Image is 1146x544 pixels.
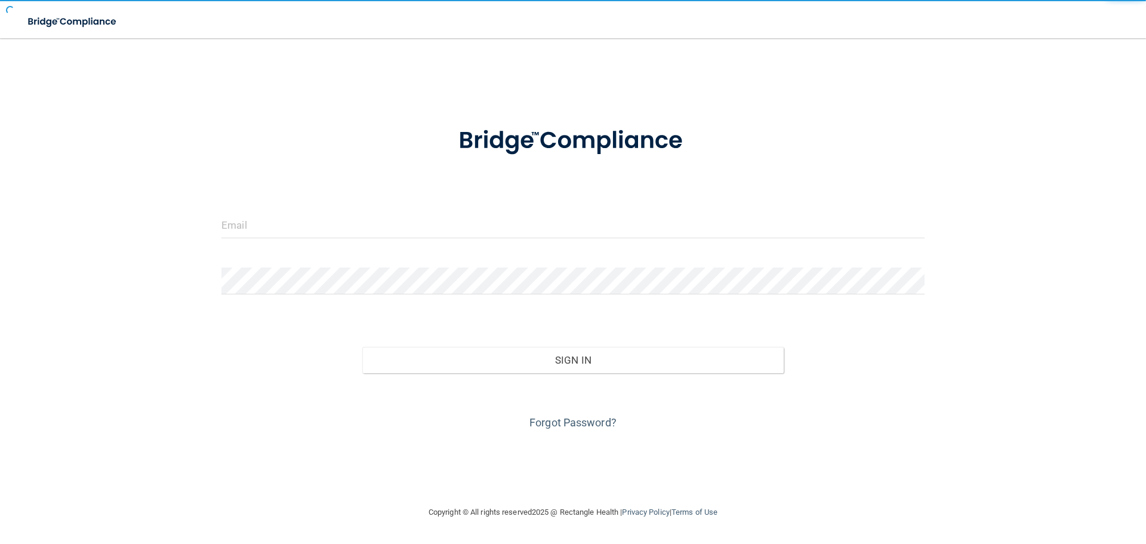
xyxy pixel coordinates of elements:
a: Forgot Password? [529,416,617,429]
img: bridge_compliance_login_screen.278c3ca4.svg [18,10,128,34]
a: Privacy Policy [622,508,669,517]
div: Copyright © All rights reserved 2025 @ Rectangle Health | | [355,493,791,531]
input: Email [221,211,925,238]
img: bridge_compliance_login_screen.278c3ca4.svg [434,110,712,172]
a: Terms of Use [671,508,717,517]
button: Sign In [362,347,784,373]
